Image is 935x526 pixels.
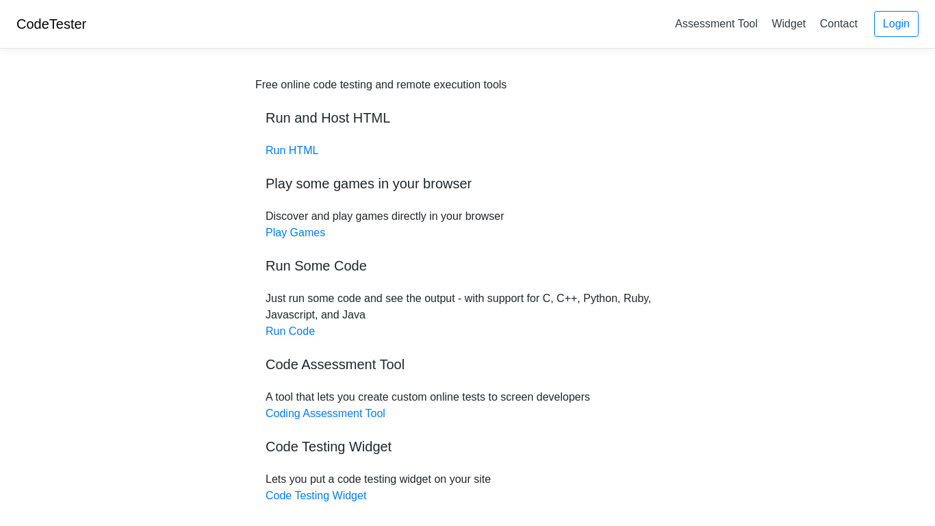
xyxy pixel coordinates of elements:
[266,408,385,419] a: Coding Assessment Tool
[266,175,669,192] h5: Play some games in your browser
[815,12,863,35] a: Contact
[266,145,318,156] a: Run HTML
[255,77,507,93] div: Free online code testing and remote execution tools
[766,12,811,35] a: Widget
[874,11,919,37] a: Login
[266,227,325,238] a: Play Games
[266,258,669,274] h5: Run Some Code
[266,110,669,126] h5: Run and Host HTML
[16,16,86,32] a: CodeTester
[266,438,669,455] h5: Code Testing Widget
[266,356,669,373] h5: Code Assessment Tool
[266,490,366,501] a: Code Testing Widget
[266,325,315,337] a: Run Code
[669,12,763,35] a: Assessment Tool
[255,77,680,504] div: Discover and play games directly in your browser Just run some code and see the output - with sup...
